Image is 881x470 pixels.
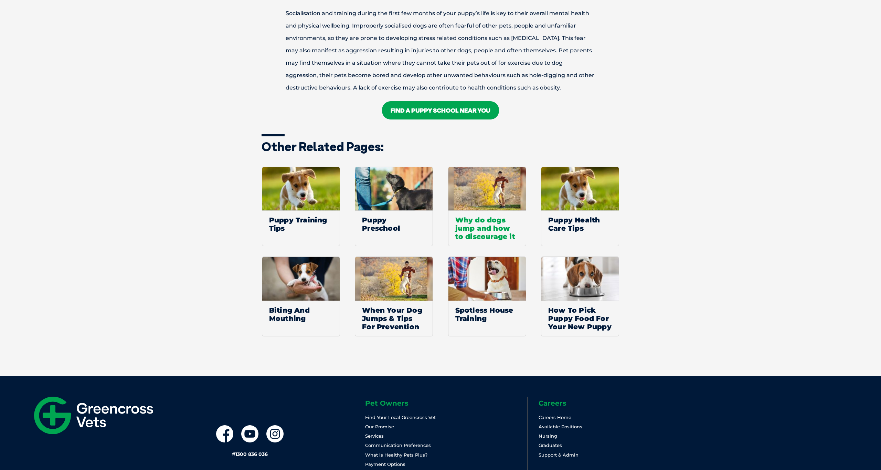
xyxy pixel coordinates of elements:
h6: Pet Owners [365,400,527,407]
span: When Your Dog Jumps & Tips For Prevention [355,301,433,336]
a: Careers Home [539,415,571,420]
span: Puppy Preschool [355,210,433,238]
a: Payment Options [365,461,405,467]
a: FIND A Puppy School NEAR YOU [382,101,499,119]
a: Puppy Health Care Tips [541,167,619,247]
a: When Your Dog Jumps & Tips For Prevention [355,257,433,336]
span: Puppy Training Tips [262,210,340,238]
a: Services [365,433,384,439]
p: Socialisation and training during the first few months of your puppy’s life is key to their overa... [262,7,619,94]
a: Biting And Mouthing [262,257,340,336]
a: Our Promise [365,424,394,429]
a: What is Healthy Pets Plus? [365,452,427,458]
h3: Other related pages: [262,140,619,153]
img: Enrol in Puppy Preschool [355,167,433,211]
span: Puppy Health Care Tips [541,210,619,238]
a: #1300 836 036 [232,451,268,457]
a: Puppy Preschool [355,167,433,247]
a: Why do dogs jump and how to discourage it [448,167,526,247]
a: Support & Admin [539,452,579,458]
span: Why do dogs jump and how to discourage it [448,210,526,246]
a: How To Pick Puppy Food For Your New Puppy [541,257,619,336]
h6: Careers [539,400,701,407]
span: # [232,451,235,457]
a: Puppy Training Tips [262,167,340,247]
span: Spotless House Training [448,301,526,328]
a: Graduates [539,442,562,448]
a: Available Positions [539,424,582,429]
span: Biting And Mouthing [262,301,340,328]
a: Nursing [539,433,557,439]
a: Communication Preferences [365,442,431,448]
a: Find Your Local Greencross Vet [365,415,436,420]
a: Spotless House Training [448,257,526,336]
span: How To Pick Puppy Food For Your New Puppy [541,301,619,336]
img: Puppy eating dog food [541,257,619,301]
